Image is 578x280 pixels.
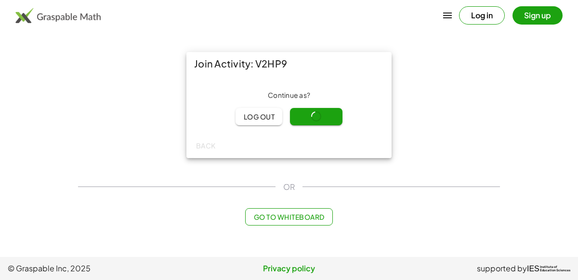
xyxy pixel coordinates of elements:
div: Join Activity: V2HP9 [186,52,392,75]
a: IESInstitute ofEducation Sciences [527,263,570,274]
button: Sign up [512,6,563,25]
button: Log in [459,6,505,25]
span: Log out [243,112,275,121]
button: Log out [236,108,282,125]
span: supported by [477,263,527,274]
button: Go to Whiteboard [245,208,332,226]
span: Go to Whiteboard [253,213,324,221]
a: Privacy policy [195,263,382,274]
span: OR [283,181,295,193]
span: © Graspable Inc, 2025 [8,263,195,274]
div: Continue as ? [194,91,384,100]
span: Institute of Education Sciences [540,266,570,272]
span: IES [527,264,539,273]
